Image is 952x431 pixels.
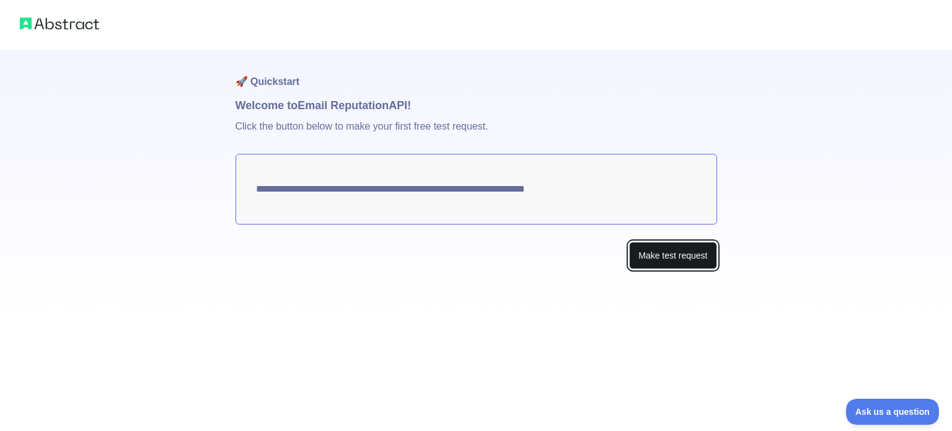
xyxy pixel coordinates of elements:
[236,97,717,114] h1: Welcome to Email Reputation API!
[20,15,99,32] img: Abstract logo
[846,399,940,425] iframe: Toggle Customer Support
[629,242,716,270] button: Make test request
[236,50,717,97] h1: 🚀 Quickstart
[236,114,717,154] p: Click the button below to make your first free test request.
